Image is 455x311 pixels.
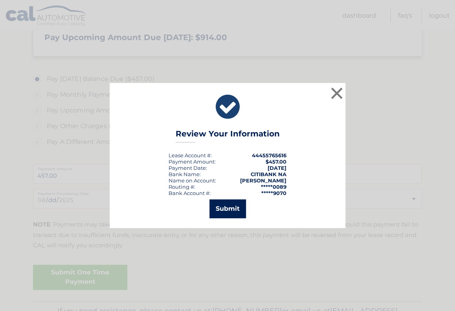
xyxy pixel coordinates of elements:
div: : [169,165,207,171]
strong: CITIBANK NA [251,171,286,177]
div: Name on Account: [169,177,216,184]
span: $457.00 [266,158,286,165]
div: Bank Name: [169,171,201,177]
div: Bank Account #: [169,190,211,196]
div: Routing #: [169,184,195,190]
strong: [PERSON_NAME] [240,177,286,184]
h3: Review Your Information [176,129,280,143]
div: Payment Amount: [169,158,216,165]
span: Payment Date [169,165,206,171]
strong: 44455765616 [252,152,286,158]
button: Submit [209,199,246,218]
button: × [329,85,345,101]
span: [DATE] [268,165,286,171]
div: Lease Account #: [169,152,212,158]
